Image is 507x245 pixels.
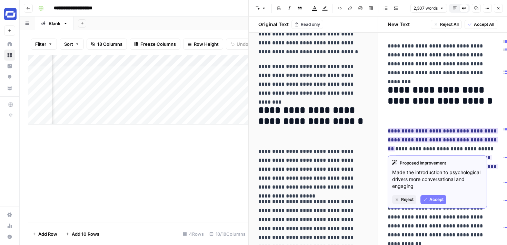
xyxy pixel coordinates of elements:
[392,160,483,166] div: Proposed Improvement
[4,209,15,220] a: Settings
[420,195,446,204] button: Accept
[31,39,57,50] button: Filter
[4,231,15,242] button: Help + Support
[474,21,494,28] span: Accept All
[38,231,57,237] span: Add Row
[401,196,414,203] span: Reject
[49,20,60,27] div: Blank
[465,20,497,29] button: Accept All
[4,72,15,83] a: Opportunities
[87,39,127,50] button: 18 Columns
[4,83,15,94] a: Your Data
[4,220,15,231] a: Usage
[35,41,46,47] span: Filter
[301,21,320,28] span: Read only
[64,41,73,47] span: Sort
[97,41,122,47] span: 18 Columns
[410,4,447,13] button: 2,307 words
[61,228,103,239] button: Add 10 Rows
[429,196,444,203] span: Accept
[431,20,462,29] button: Reject All
[60,39,84,50] button: Sort
[4,8,17,20] img: Synthesia Logo
[226,39,253,50] button: Undo
[4,39,15,50] a: Home
[4,50,15,61] a: Browse
[180,228,207,239] div: 4 Rows
[254,21,289,28] h2: Original Text
[35,17,74,30] a: Blank
[237,41,248,47] span: Undo
[440,21,459,28] span: Reject All
[414,5,438,11] span: 2,307 words
[72,231,99,237] span: Add 10 Rows
[388,21,410,28] h2: New Text
[130,39,180,50] button: Freeze Columns
[140,41,176,47] span: Freeze Columns
[4,61,15,72] a: Insights
[392,195,416,204] button: Reject
[183,39,223,50] button: Row Height
[4,6,15,23] button: Workspace: Synthesia
[207,228,248,239] div: 18/18 Columns
[28,228,61,239] button: Add Row
[194,41,219,47] span: Row Height
[392,169,483,190] p: Made the introduction to psychological drivers more conversational and engaging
